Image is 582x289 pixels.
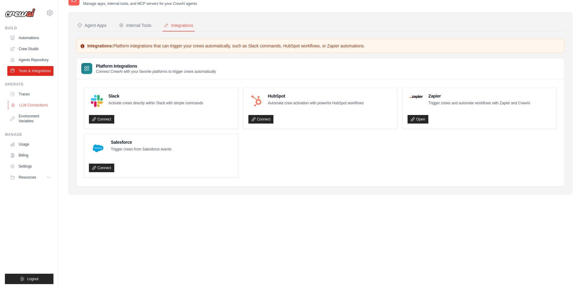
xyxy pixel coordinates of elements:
h4: Slack [108,93,203,99]
button: Integrations [163,20,195,31]
h4: HubSpot [268,93,364,99]
a: LLM Connections [8,100,54,110]
span: Resources [19,175,36,180]
button: Logout [5,274,53,284]
a: Settings [7,161,53,171]
h3: Platform Integrations [96,63,216,69]
p: Trigger crews and automate workflows with Zapier and CrewAI [428,100,530,106]
strong: Integrations: [87,43,113,48]
span: Logout [27,276,38,281]
button: Agent Apps [76,20,108,31]
img: Logo [5,8,35,17]
div: Operate [5,82,53,87]
div: Integrations [164,22,193,28]
a: Connect [89,164,114,172]
button: Internal Tools [118,20,153,31]
h4: Salesforce [111,139,171,145]
a: Connect [248,115,274,124]
img: Slack Logo [91,95,103,107]
p: Trigger crews from Salesforce events [111,146,171,153]
p: Automate crew activation with powerful HubSpot workflows [268,100,364,106]
p: Manage apps, internal tools, and MCP servers for your CrewAI agents [83,1,197,6]
img: Salesforce Logo [91,141,105,156]
a: Environment Variables [7,111,53,126]
div: Manage [5,132,53,137]
a: Usage [7,139,53,149]
div: Build [5,26,53,31]
p: Connect CrewAI with your favorite platforms to trigger crews automatically [96,69,216,74]
a: Connect [89,115,114,124]
a: Crew Studio [7,44,53,54]
a: Open [408,115,428,124]
img: HubSpot Logo [250,95,262,107]
a: Agents Repository [7,55,53,65]
p: Activate crews directly within Slack with simple commands [108,100,203,106]
a: Tools & Integrations [7,66,53,76]
div: Internal Tools [119,22,152,28]
a: Automations [7,33,53,43]
a: Traces [7,89,53,99]
div: Agent Apps [77,22,107,28]
button: Resources [7,172,53,182]
img: Zapier Logo [409,95,423,98]
a: Billing [7,150,53,160]
p: Platform integrations that can trigger your crews automatically, such as Slack commands, HubSpot ... [80,43,561,49]
h4: Zapier [428,93,530,99]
